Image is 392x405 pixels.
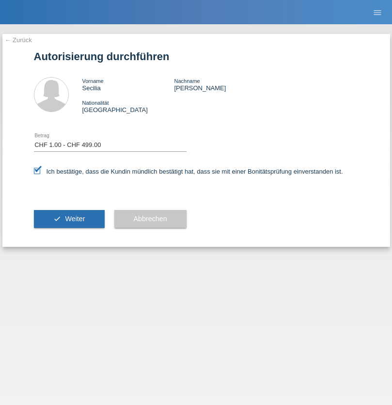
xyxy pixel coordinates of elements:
[34,210,105,228] button: check Weiter
[34,50,359,63] h1: Autorisierung durchführen
[82,99,174,113] div: [GEOGRAPHIC_DATA]
[82,77,174,92] div: Secilia
[5,36,32,44] a: ← Zurück
[65,215,85,223] span: Weiter
[174,77,266,92] div: [PERSON_NAME]
[174,78,200,84] span: Nachname
[368,9,387,15] a: menu
[114,210,187,228] button: Abbrechen
[53,215,61,223] i: check
[134,215,167,223] span: Abbrechen
[82,78,104,84] span: Vorname
[34,168,343,175] label: Ich bestätige, dass die Kundin mündlich bestätigt hat, dass sie mit einer Bonitätsprüfung einvers...
[373,8,382,17] i: menu
[82,100,109,106] span: Nationalität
